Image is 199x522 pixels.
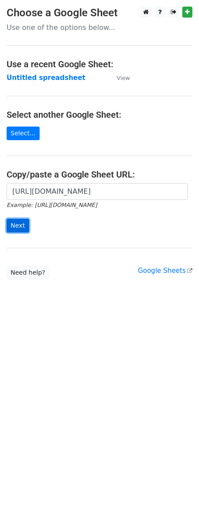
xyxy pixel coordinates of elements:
[7,7,192,19] h3: Choose a Google Sheet
[7,202,97,208] small: Example: [URL][DOMAIN_NAME]
[7,183,188,200] input: Paste your Google Sheet URL here
[117,75,130,81] small: View
[7,109,192,120] h4: Select another Google Sheet:
[7,169,192,180] h4: Copy/paste a Google Sheet URL:
[108,74,130,82] a: View
[7,23,192,32] p: Use one of the options below...
[7,266,49,279] a: Need help?
[155,480,199,522] iframe: Chat Widget
[7,219,29,232] input: Next
[7,74,85,82] a: Untitled spreadsheet
[138,267,192,275] a: Google Sheets
[7,127,40,140] a: Select...
[7,59,192,69] h4: Use a recent Google Sheet:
